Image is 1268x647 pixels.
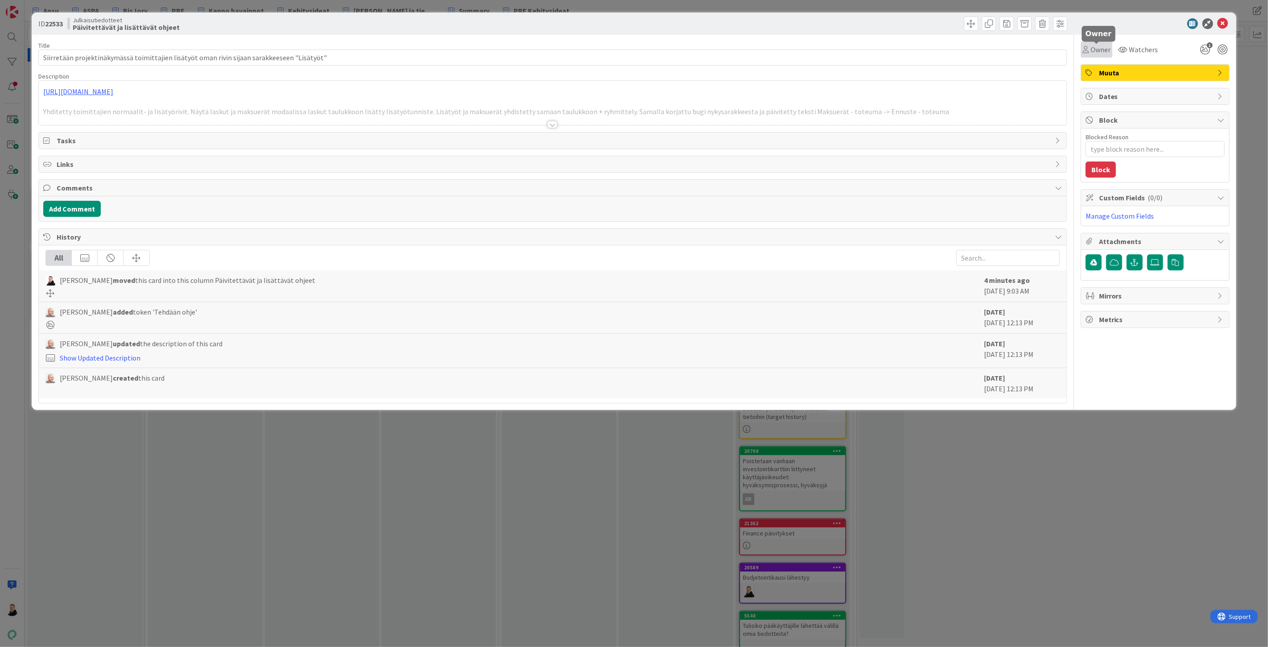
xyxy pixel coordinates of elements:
[45,307,55,317] img: NG
[1148,193,1163,202] span: ( 0/0 )
[984,338,1060,363] div: [DATE] 12:13 PM
[1129,44,1158,55] span: Watchers
[60,373,165,383] span: [PERSON_NAME] this card
[19,1,41,12] span: Support
[984,307,1060,329] div: [DATE] 12:13 PM
[57,135,1050,146] span: Tasks
[1099,314,1213,325] span: Metrics
[45,339,55,349] img: NG
[984,339,1005,348] b: [DATE]
[38,41,50,50] label: Title
[57,232,1050,242] span: History
[113,276,135,285] b: moved
[38,72,69,80] span: Description
[60,353,140,362] a: Show Updated Description
[1099,67,1213,78] span: Muuta
[73,24,180,31] b: Päivitettävät ja lisättävät ohjeet
[57,159,1050,170] span: Links
[984,373,1005,382] b: [DATE]
[57,182,1050,193] span: Comments
[60,275,315,286] span: [PERSON_NAME] this card into this column Päivitettävät ja lisättävät ohjeet
[1086,162,1116,178] button: Block
[984,373,1060,394] div: [DATE] 12:13 PM
[113,339,140,348] b: updated
[1086,212,1154,220] a: Manage Custom Fields
[60,338,222,349] span: [PERSON_NAME] the description of this card
[1099,91,1213,102] span: Dates
[113,373,138,382] b: created
[113,307,133,316] b: added
[984,307,1005,316] b: [DATE]
[1099,115,1213,125] span: Block
[1099,290,1213,301] span: Mirrors
[1086,29,1112,38] h5: Owner
[1099,236,1213,247] span: Attachments
[43,87,113,96] a: [URL][DOMAIN_NAME]
[1091,44,1111,55] span: Owner
[43,201,101,217] button: Add Comment
[984,275,1060,297] div: [DATE] 9:03 AM
[984,276,1030,285] b: 4 minutes ago
[1099,192,1213,203] span: Custom Fields
[45,19,63,28] b: 22533
[1086,133,1129,141] label: Blocked Reason
[38,18,63,29] span: ID
[1207,42,1213,48] span: 1
[45,373,55,383] img: NG
[45,276,55,286] img: AN
[60,307,197,317] span: [PERSON_NAME] token 'Tehdään ohje'
[956,250,1060,266] input: Search...
[73,17,180,24] span: Julkaisutiedotteet
[46,250,72,265] div: All
[38,50,1067,66] input: type card name here...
